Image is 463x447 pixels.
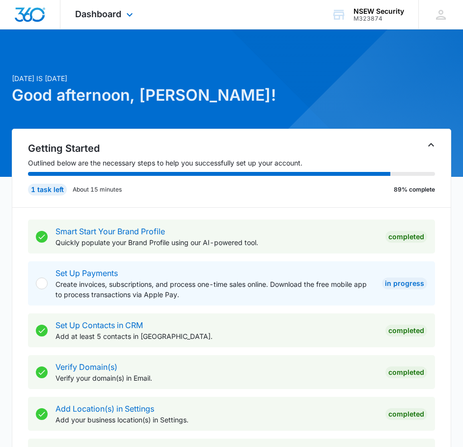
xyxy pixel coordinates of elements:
[385,325,427,336] div: Completed
[55,404,154,414] a: Add Location(s) in Settings
[28,158,436,168] p: Outlined below are the necessary steps to help you successfully set up your account.
[28,141,436,156] h2: Getting Started
[354,7,404,15] div: account name
[385,231,427,243] div: Completed
[385,408,427,420] div: Completed
[425,139,437,151] button: Toggle Collapse
[12,73,452,84] p: [DATE] is [DATE]
[55,373,378,383] p: Verify your domain(s) in Email.
[394,185,435,194] p: 89% complete
[55,268,118,278] a: Set Up Payments
[55,362,117,372] a: Verify Domain(s)
[55,415,378,425] p: Add your business location(s) in Settings.
[55,331,378,341] p: Add at least 5 contacts in [GEOGRAPHIC_DATA].
[354,15,404,22] div: account id
[385,366,427,378] div: Completed
[12,84,452,107] h1: Good afternoon, [PERSON_NAME]!
[382,278,427,289] div: In Progress
[55,320,143,330] a: Set Up Contacts in CRM
[75,9,121,19] span: Dashboard
[55,237,378,248] p: Quickly populate your Brand Profile using our AI-powered tool.
[55,226,165,236] a: Smart Start Your Brand Profile
[73,185,122,194] p: About 15 minutes
[55,279,375,300] p: Create invoices, subscriptions, and process one-time sales online. Download the free mobile app t...
[28,184,67,196] div: 1 task left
